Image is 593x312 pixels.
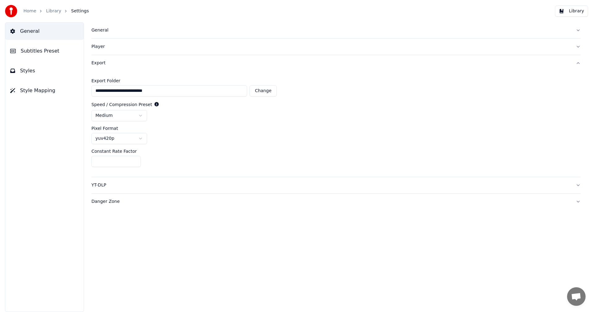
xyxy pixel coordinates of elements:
button: Library [555,6,588,17]
button: Danger Zone [91,194,581,210]
span: Settings [71,8,89,14]
div: General [91,27,571,33]
div: Danger Zone [91,199,571,205]
div: Player [91,44,571,50]
button: Subtitles Preset [5,42,84,60]
span: Subtitles Preset [21,47,59,55]
button: Change [250,85,277,96]
button: Export [91,55,581,71]
button: Styles [5,62,84,79]
button: General [5,23,84,40]
a: Home [23,8,36,14]
label: Constant Rate Factor [91,149,137,153]
label: Speed / Compression Preset [91,102,152,107]
nav: breadcrumb [23,8,89,14]
span: Style Mapping [20,87,55,94]
img: youka [5,5,17,17]
label: Export Folder [91,79,277,83]
button: General [91,22,581,38]
div: Export [91,71,581,177]
div: Open chat [567,287,586,306]
div: YT-DLP [91,182,571,188]
a: Library [46,8,61,14]
div: Export [91,60,571,66]
button: YT-DLP [91,177,581,193]
label: Pixel Format [91,126,118,130]
span: General [20,28,40,35]
span: Styles [20,67,35,75]
button: Player [91,39,581,55]
button: Style Mapping [5,82,84,99]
